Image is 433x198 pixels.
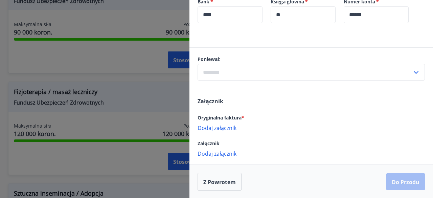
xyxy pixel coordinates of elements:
[198,150,236,157] font: Dodaj załącznik
[198,97,223,105] font: Załącznik
[203,178,236,186] font: Z powrotem
[198,124,236,132] font: Dodaj załącznik
[198,140,220,147] font: Załącznik
[198,114,242,121] font: Oryginalna faktura
[198,56,220,62] font: Ponieważ
[198,173,242,191] button: Z powrotem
